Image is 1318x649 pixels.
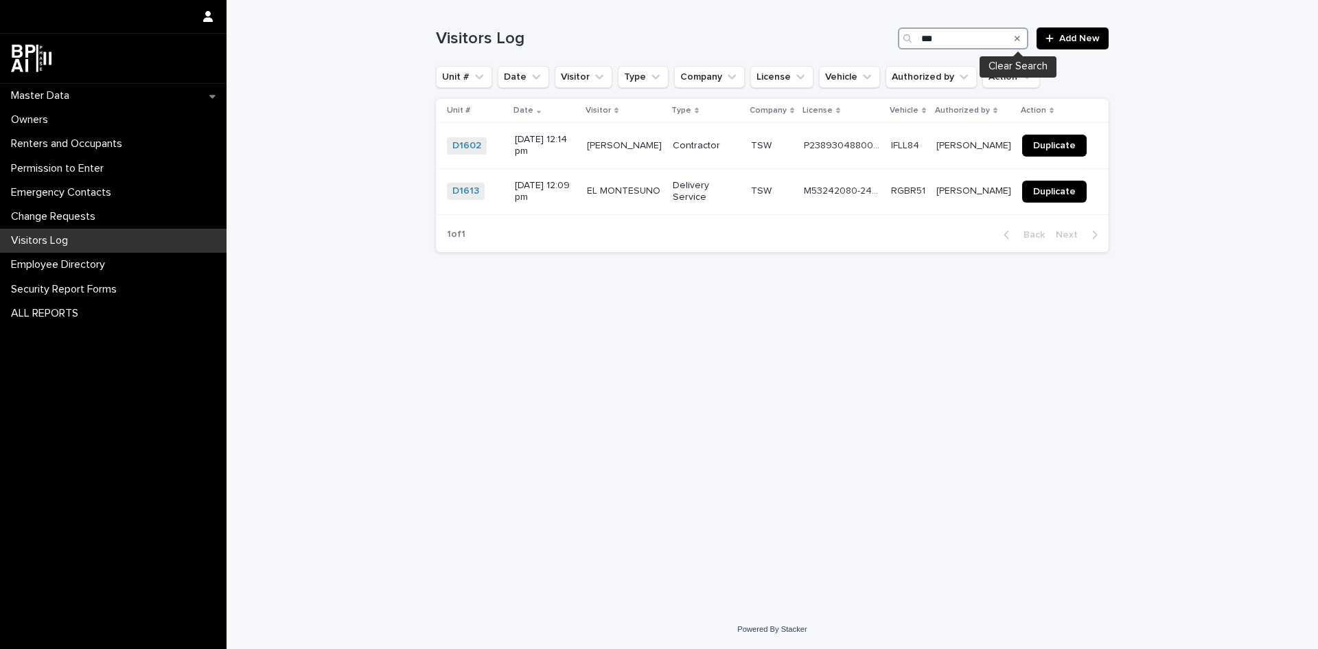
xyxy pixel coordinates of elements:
p: Permission to Enter [5,162,115,175]
p: LAZARO ARSENIIO [587,137,664,152]
p: License [802,103,833,118]
p: Emergency Contacts [5,186,122,199]
a: Add New [1037,27,1109,49]
p: Visitors Log [5,234,79,247]
p: Unit # [447,103,470,118]
button: Action [982,66,1040,88]
p: Company [750,103,787,118]
button: Next [1050,229,1109,241]
span: Add New [1059,34,1100,43]
button: Back [993,229,1050,241]
p: TSW [751,183,774,197]
img: dwgmcNfxSF6WIOOXiGgu [11,45,51,72]
a: Duplicate [1022,181,1087,203]
p: M53242080-243-0 [804,183,883,197]
span: Duplicate [1033,187,1076,196]
p: Delivery Service [673,180,740,203]
p: RGBR51 [891,183,928,197]
p: Owners [5,113,59,126]
button: Company [674,66,745,88]
a: D1613 [452,185,479,197]
p: IFLL84 [891,137,922,152]
p: [PERSON_NAME] [936,137,1014,152]
a: Powered By Stacker [737,625,807,633]
span: Next [1056,230,1086,240]
p: Master Data [5,89,80,102]
button: Visitor [555,66,612,88]
button: Unit # [436,66,492,88]
span: Back [1015,230,1045,240]
p: P238930488000-0 [804,137,883,152]
p: Vehicle [890,103,918,118]
p: Authorized by [935,103,990,118]
p: Type [671,103,691,118]
p: Contractor [673,140,740,152]
tr: D1613 [DATE] 12:09 pmEL MONTESUNOEL MONTESUNO Delivery ServiceTSWTSW M53242080-243-0M53242080-243... [436,168,1109,214]
a: D1602 [452,140,481,152]
p: EL MONTESUNO [587,183,663,197]
p: Change Requests [5,210,106,223]
p: Date [513,103,533,118]
p: Renters and Occupants [5,137,133,150]
button: Authorized by [886,66,977,88]
p: STEVE SAFRON [936,183,1014,197]
h1: Visitors Log [436,29,892,49]
p: [DATE] 12:14 pm [515,134,576,157]
p: Visitor [586,103,611,118]
a: Duplicate [1022,135,1087,157]
button: Type [618,66,669,88]
p: ALL REPORTS [5,307,89,320]
button: License [750,66,813,88]
input: Search [898,27,1028,49]
tr: D1602 [DATE] 12:14 pm[PERSON_NAME][PERSON_NAME] ContractorTSWTSW P238930488000-0P238930488000-0 I... [436,123,1109,169]
p: Action [1021,103,1046,118]
button: Date [498,66,549,88]
button: Vehicle [819,66,880,88]
p: Employee Directory [5,258,116,271]
span: Duplicate [1033,141,1076,150]
p: Security Report Forms [5,283,128,296]
p: [DATE] 12:09 pm [515,180,576,203]
p: TSW [751,137,774,152]
p: 1 of 1 [436,218,476,251]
